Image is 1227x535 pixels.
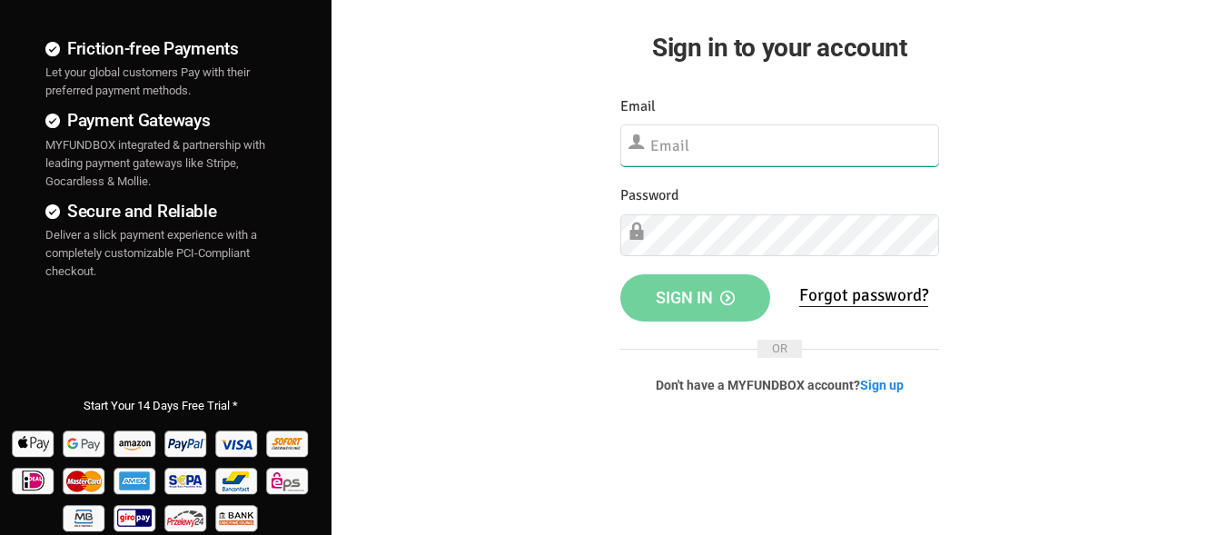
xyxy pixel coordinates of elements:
img: Sofort Pay [264,424,312,461]
label: Password [620,184,678,207]
img: Visa [213,424,262,461]
p: Don't have a MYFUNDBOX account? [620,376,939,394]
input: Email [620,124,939,166]
span: MYFUNDBOX integrated & partnership with leading payment gateways like Stripe, Gocardless & Mollie. [45,138,265,188]
button: Sign in [620,274,771,322]
img: Google Pay [61,424,109,461]
img: sepa Pay [163,461,211,499]
img: american_express Pay [112,461,160,499]
img: Amazon [112,424,160,461]
a: Sign up [860,378,904,392]
span: Sign in [656,288,735,307]
img: Apple Pay [10,424,58,461]
h2: Sign in to your account [620,28,939,67]
img: Paypal [163,424,211,461]
label: Email [620,95,656,118]
img: Ideal Pay [10,461,58,499]
img: Mastercard Pay [61,461,109,499]
h4: Payment Gateways [45,107,277,134]
h4: Friction-free Payments [45,35,277,62]
span: Let your global customers Pay with their preferred payment methods. [45,65,250,97]
img: EPS Pay [264,461,312,499]
h4: Secure and Reliable [45,198,277,224]
img: Bancontact Pay [213,461,262,499]
a: Forgot password? [799,284,928,307]
span: Deliver a slick payment experience with a completely customizable PCI-Compliant checkout. [45,228,257,278]
span: OR [757,340,802,358]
